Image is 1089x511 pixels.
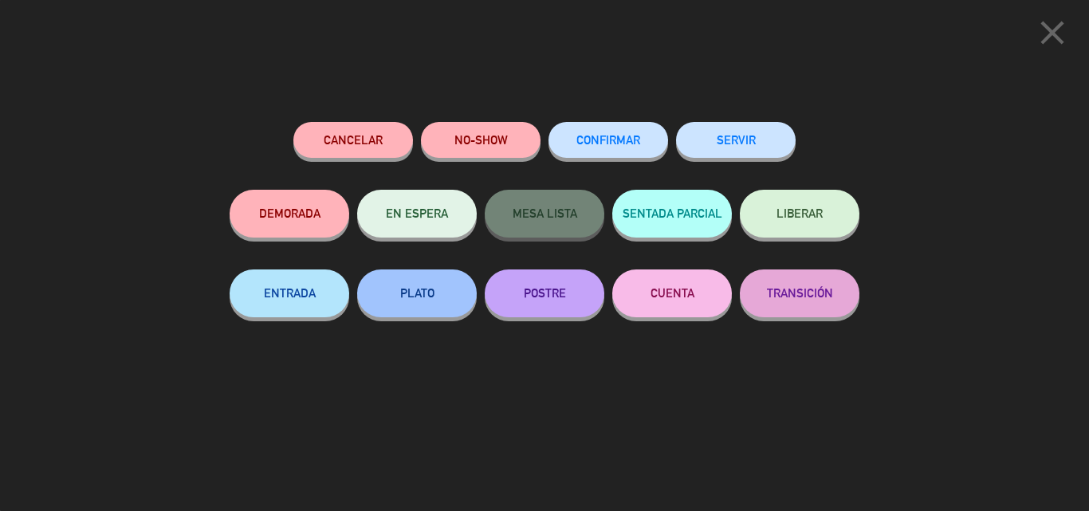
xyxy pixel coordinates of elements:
[293,122,413,158] button: Cancelar
[612,269,732,317] button: CUENTA
[1028,12,1077,59] button: close
[1032,13,1072,53] i: close
[776,206,823,220] span: LIBERAR
[612,190,732,238] button: SENTADA PARCIAL
[485,190,604,238] button: MESA LISTA
[576,133,640,147] span: CONFIRMAR
[230,190,349,238] button: DEMORADA
[740,269,859,317] button: TRANSICIÓN
[421,122,541,158] button: NO-SHOW
[740,190,859,238] button: LIBERAR
[357,190,477,238] button: EN ESPERA
[676,122,796,158] button: SERVIR
[548,122,668,158] button: CONFIRMAR
[485,269,604,317] button: POSTRE
[357,269,477,317] button: PLATO
[230,269,349,317] button: ENTRADA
